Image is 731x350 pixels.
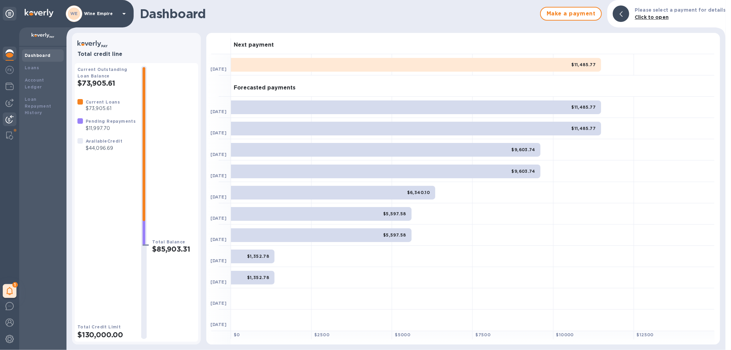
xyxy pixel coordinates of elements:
[210,67,227,72] b: [DATE]
[210,216,227,221] b: [DATE]
[86,145,122,152] p: $44,096.69
[407,190,430,195] b: $6,340.10
[247,275,269,280] b: $1,352.78
[86,138,122,144] b: Available Credit
[5,82,14,90] img: Wallets
[25,9,53,17] img: Logo
[77,67,127,79] b: Current Outstanding Loan Balance
[635,14,669,20] b: Click to open
[512,147,535,152] b: $9,603.74
[234,85,295,91] h3: Forecasted payments
[234,332,240,337] b: $ 0
[152,245,195,253] h2: $85,903.31
[635,7,726,13] b: Please select a payment for details
[25,65,39,70] b: Loans
[77,79,136,87] h2: $73,905.61
[5,66,14,74] img: Foreign exchange
[210,279,227,285] b: [DATE]
[512,169,535,174] b: $9,603.74
[25,77,44,89] b: Account Ledger
[210,109,227,114] b: [DATE]
[25,97,51,116] b: Loan Repayment History
[210,322,227,327] b: [DATE]
[77,51,195,58] h3: Total credit line
[77,330,136,339] h2: $130,000.00
[571,105,596,110] b: $11,485.77
[152,239,185,244] b: Total Balance
[86,105,120,112] p: $73,905.61
[383,211,406,216] b: $5,597.58
[210,301,227,306] b: [DATE]
[234,42,274,48] h3: Next payment
[540,7,602,21] button: Make a payment
[3,7,16,21] div: Unpin categories
[77,324,121,329] b: Total Credit Limit
[210,258,227,263] b: [DATE]
[86,119,136,124] b: Pending Repayments
[25,53,51,58] b: Dashboard
[571,126,596,131] b: $11,485.77
[210,173,227,178] b: [DATE]
[556,332,574,337] b: $ 10000
[210,237,227,242] b: [DATE]
[140,7,537,21] h1: Dashboard
[210,194,227,200] b: [DATE]
[637,332,654,337] b: $ 12500
[395,332,410,337] b: $ 5000
[210,152,227,157] b: [DATE]
[70,11,78,16] b: WE
[210,130,227,135] b: [DATE]
[86,99,120,105] b: Current Loans
[383,232,406,238] b: $5,597.58
[475,332,490,337] b: $ 7500
[571,62,596,67] b: $11,485.77
[12,282,18,288] span: 1
[86,125,136,132] p: $11,997.70
[84,11,118,16] p: Wine Empire
[247,254,269,259] b: $1,352.78
[314,332,329,337] b: $ 2500
[546,10,596,18] span: Make a payment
